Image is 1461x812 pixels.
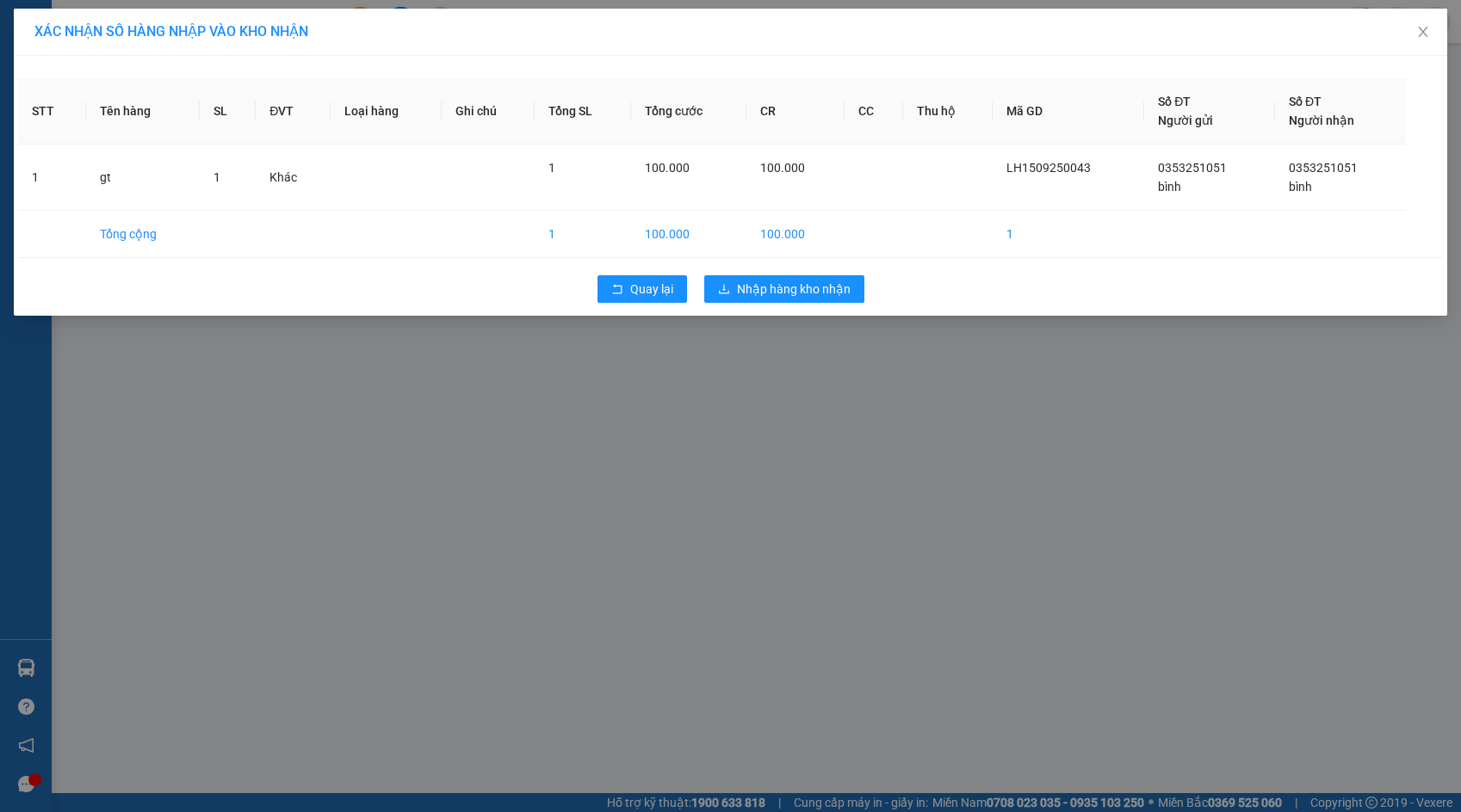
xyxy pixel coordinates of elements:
[18,145,86,211] td: 1
[86,78,201,145] th: Tên hàng
[86,145,201,211] td: gt
[535,211,631,258] td: 1
[993,211,1144,258] td: 1
[746,78,845,145] th: CR
[845,78,903,145] th: CC
[631,211,746,258] td: 100.000
[645,161,690,175] span: 100.000
[597,275,687,303] button: rollbackQuay lại
[331,78,442,145] th: Loại hàng
[630,280,673,298] span: Quay lại
[6,61,9,149] img: logo
[1158,180,1181,194] span: bình
[631,78,746,145] th: Tổng cước
[746,211,845,258] td: 100.000
[162,115,292,133] span: 63TQT1509250032
[1158,95,1191,108] span: Số ĐT
[760,161,805,175] span: 100.000
[993,78,1144,145] th: Mã GD
[18,78,86,145] th: STT
[442,78,535,145] th: Ghi chú
[15,14,155,70] strong: CÔNG TY TNHH DỊCH VỤ DU LỊCH THỜI ĐẠI
[11,74,160,135] span: Chuyển phát nhanh: [GEOGRAPHIC_DATA] - [GEOGRAPHIC_DATA]
[1399,9,1447,57] button: Close
[1006,161,1091,175] span: LH1509250043
[1289,161,1358,175] span: 0353251051
[718,283,730,297] span: download
[200,78,256,145] th: SL
[214,170,220,184] span: 1
[535,78,631,145] th: Tổng SL
[903,78,993,145] th: Thu hộ
[256,145,331,211] td: Khác
[1158,114,1213,127] span: Người gửi
[1289,114,1354,127] span: Người nhận
[1289,95,1322,108] span: Số ĐT
[548,161,555,175] span: 1
[34,23,308,40] span: XÁC NHẬN SỐ HÀNG NHẬP VÀO KHO NHẬN
[611,283,623,297] span: rollback
[704,275,864,303] button: downloadNhập hàng kho nhận
[1158,161,1227,175] span: 0353251051
[1416,25,1430,39] span: close
[1289,180,1312,194] span: bình
[256,78,331,145] th: ĐVT
[737,280,851,298] span: Nhập hàng kho nhận
[86,211,201,258] td: Tổng cộng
